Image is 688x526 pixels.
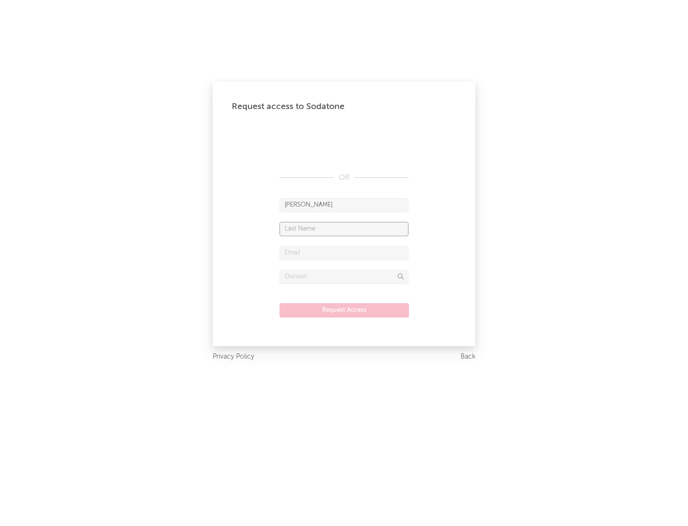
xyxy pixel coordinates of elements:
button: Request Access [279,303,409,318]
input: Email [279,246,408,260]
div: OR [279,172,408,184]
input: Division [279,270,408,284]
div: Request access to Sodatone [232,101,456,112]
a: Privacy Policy [213,351,254,363]
input: First Name [279,198,408,212]
a: Back [461,351,475,363]
input: Last Name [279,222,408,236]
